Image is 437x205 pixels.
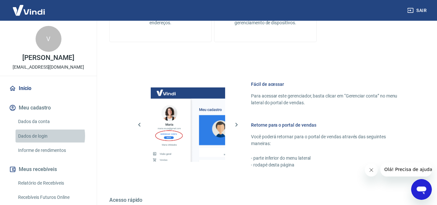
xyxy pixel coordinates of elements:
[411,179,432,200] iframe: Botão para abrir a janela de mensagens
[251,122,406,128] h6: Retorne para o portal de vendas
[16,177,89,190] a: Relatório de Recebíveis
[406,5,429,17] button: Sair
[251,133,406,147] p: Você poderá retornar para o portal de vendas através das seguintes maneiras:
[251,81,406,87] h6: Fácil de acessar
[4,5,54,10] span: Olá! Precisa de ajuda?
[36,26,61,52] div: V
[8,0,50,20] img: Vindi
[8,81,89,96] a: Início
[151,87,225,162] img: Imagem da dashboard mostrando o botão de gerenciar conta na sidebar no lado esquerdo
[251,162,406,168] p: - rodapé desta página
[16,191,89,204] a: Recebíveis Futuros Online
[251,93,406,106] p: Para acessar este gerenciador, basta clicar em “Gerenciar conta” no menu lateral do portal de ven...
[365,164,378,177] iframe: Fechar mensagem
[251,155,406,162] p: - parte inferior do menu lateral
[380,162,432,177] iframe: Mensagem da empresa
[8,101,89,115] button: Meu cadastro
[13,64,84,71] p: [EMAIL_ADDRESS][DOMAIN_NAME]
[22,54,74,61] p: [PERSON_NAME]
[109,197,421,203] h5: Acesso rápido
[16,115,89,128] a: Dados da conta
[8,162,89,177] button: Meus recebíveis
[16,130,89,143] a: Dados de login
[16,144,89,157] a: Informe de rendimentos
